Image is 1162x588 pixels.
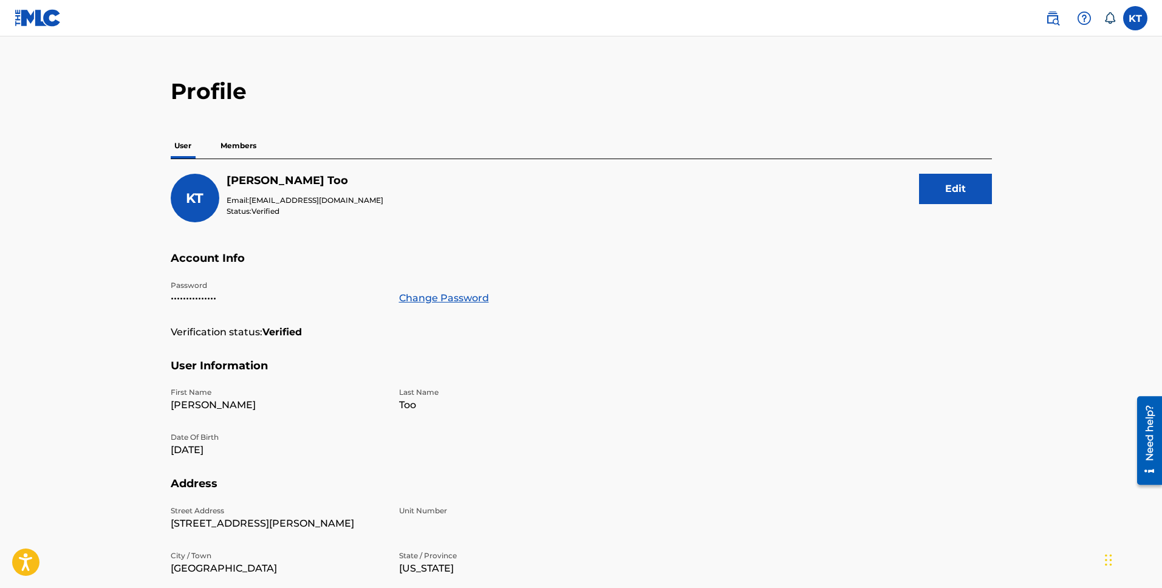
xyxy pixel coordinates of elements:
div: Help [1072,6,1096,30]
div: User Menu [1123,6,1147,30]
span: [EMAIL_ADDRESS][DOMAIN_NAME] [249,196,383,205]
a: Change Password [399,291,489,306]
p: Too [399,398,613,412]
p: State / Province [399,550,613,561]
p: Verification status: [171,325,262,340]
p: Street Address [171,505,384,516]
span: KT [186,190,203,207]
p: [DATE] [171,443,384,457]
p: Unit Number [399,505,613,516]
p: [GEOGRAPHIC_DATA] [171,561,384,576]
p: Last Name [399,387,613,398]
img: search [1045,11,1060,26]
p: Email: [227,195,383,206]
p: ••••••••••••••• [171,291,384,306]
p: [PERSON_NAME] [171,398,384,412]
iframe: Resource Center [1128,392,1162,490]
button: Edit [919,174,992,204]
a: Public Search [1041,6,1065,30]
p: Date Of Birth [171,432,384,443]
h5: Account Info [171,251,992,280]
h5: User Information [171,359,992,388]
h2: Profile [171,78,992,105]
p: Password [171,280,384,291]
iframe: Chat Widget [1101,530,1162,588]
h5: Khristy Too [227,174,383,188]
img: MLC Logo [15,9,61,27]
img: help [1077,11,1092,26]
strong: Verified [262,325,302,340]
p: User [171,133,195,159]
p: [US_STATE] [399,561,613,576]
div: Notifications [1104,12,1116,24]
span: Verified [251,207,279,216]
p: Members [217,133,260,159]
p: Status: [227,206,383,217]
p: First Name [171,387,384,398]
h5: Address [171,477,992,505]
p: City / Town [171,550,384,561]
div: Drag [1105,542,1112,578]
p: [STREET_ADDRESS][PERSON_NAME] [171,516,384,531]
